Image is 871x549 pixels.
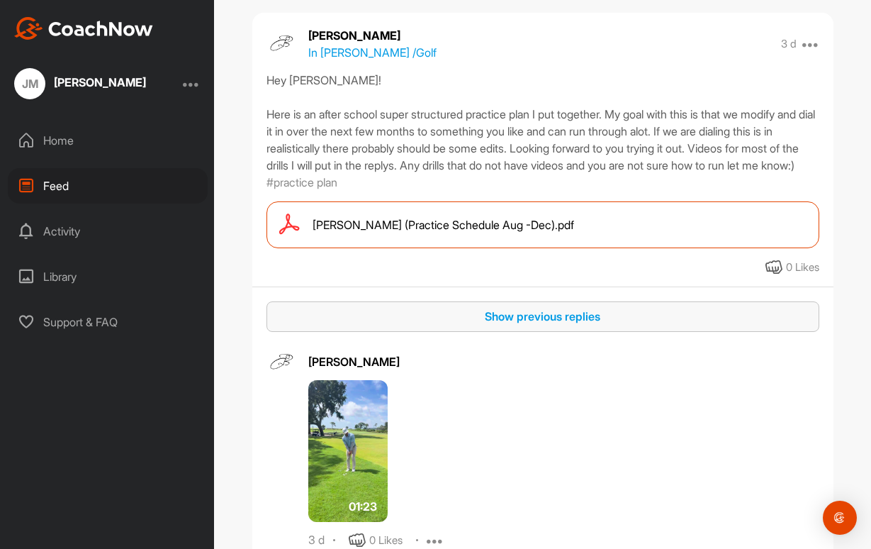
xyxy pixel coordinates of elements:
[308,44,437,61] p: In [PERSON_NAME] / Golf
[266,28,298,60] img: avatar
[54,77,146,88] div: [PERSON_NAME]
[266,301,819,332] button: Show previous replies
[266,174,337,191] p: #practice plan
[823,501,857,535] div: Open Intercom Messenger
[266,347,298,378] img: avatar
[349,498,377,515] span: 01:23
[14,17,153,40] img: CoachNow
[781,37,797,51] p: 3 d
[266,72,819,174] div: Hey [PERSON_NAME]! Here is an after school super structured practice plan I put together. My goal...
[369,533,403,549] div: 0 Likes
[308,27,437,44] p: [PERSON_NAME]
[8,213,208,249] div: Activity
[266,201,819,248] a: [PERSON_NAME] (Practice Schedule Aug -Dec).pdf
[786,260,819,276] div: 0 Likes
[8,304,208,340] div: Support & FAQ
[8,123,208,158] div: Home
[308,533,325,548] div: 3 d
[308,380,388,522] img: media
[313,216,574,233] span: [PERSON_NAME] (Practice Schedule Aug -Dec).pdf
[308,353,819,370] div: [PERSON_NAME]
[278,308,808,325] div: Show previous replies
[14,68,45,99] div: JM
[8,259,208,294] div: Library
[8,168,208,204] div: Feed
